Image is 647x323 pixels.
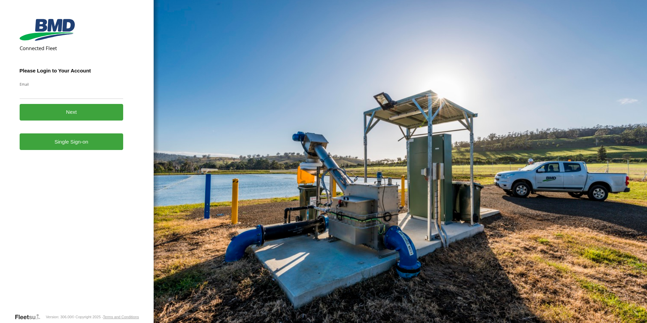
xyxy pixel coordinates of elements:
a: Single Sign-on [20,133,124,150]
div: Version: 306.00 [46,315,71,319]
img: BMD [20,19,75,41]
label: Email [20,82,124,87]
div: © Copyright 2025 - [72,315,139,319]
a: Terms and Conditions [103,315,139,319]
h2: Connected Fleet [20,45,124,51]
h3: Please Login to Your Account [20,68,124,73]
a: Visit our Website [15,314,46,320]
button: Next [20,104,124,121]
